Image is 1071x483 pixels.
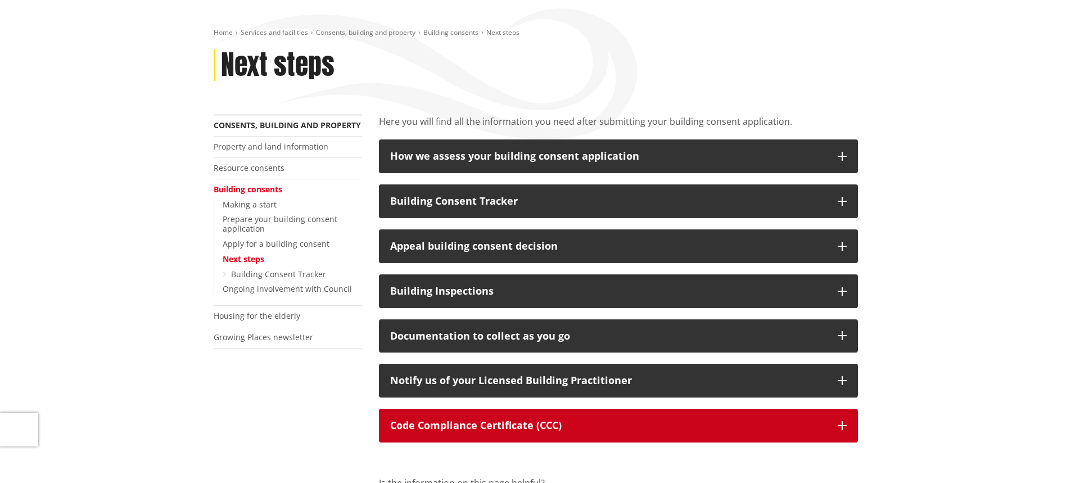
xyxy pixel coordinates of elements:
button: Building Inspections [379,274,858,308]
iframe: Messenger Launcher [1019,436,1060,476]
p: Code Compliance Certificate (CCC) [390,420,826,431]
div: Building Consent Tracker [390,196,826,207]
button: Appeal building consent decision [379,229,858,263]
button: Building Consent Tracker [379,184,858,218]
div: Building Inspections [390,286,826,297]
a: Making a start [223,199,277,210]
a: Building Consent Tracker [231,269,326,279]
nav: breadcrumb [214,28,858,38]
a: Home [214,28,233,37]
span: Next steps [486,28,519,37]
a: Ongoing involvement with Council [223,283,352,294]
a: Next steps [223,254,264,264]
button: How we assess your building consent application [379,139,858,173]
a: Resource consents [214,162,284,173]
a: Apply for a building consent [223,238,329,249]
div: Documentation to collect as you go [390,331,826,342]
h1: Next steps [221,49,335,82]
div: How we assess your building consent application [390,151,826,162]
p: Here you will find all the information you need after submitting your building consent application. [379,115,858,128]
button: Notify us of your Licensed Building Practitioner [379,364,858,398]
button: Documentation to collect as you go [379,319,858,353]
a: Property and land information [214,141,328,152]
a: Consents, building and property [316,28,415,37]
a: Services and facilities [241,28,308,37]
a: Housing for the elderly [214,310,300,321]
button: Code Compliance Certificate (CCC) [379,409,858,443]
a: Building consents [214,184,282,195]
a: Growing Places newsletter [214,332,313,342]
div: Notify us of your Licensed Building Practitioner [390,375,826,386]
div: Appeal building consent decision [390,241,826,252]
a: Building consents [423,28,478,37]
a: Prepare your building consent application [223,214,337,234]
a: Consents, building and property [214,120,361,130]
